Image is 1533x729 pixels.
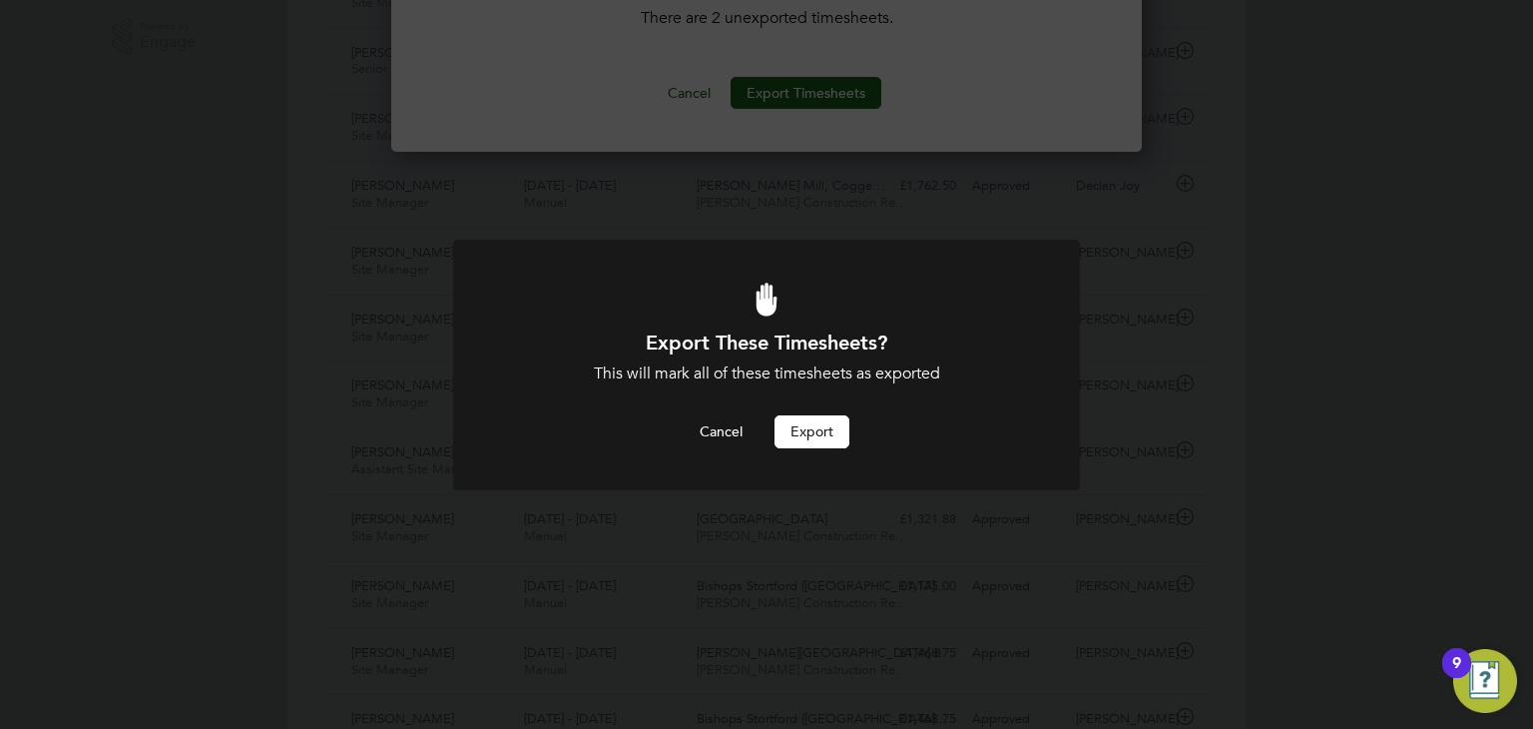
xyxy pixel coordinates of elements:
[684,415,759,447] button: Cancel
[1453,649,1517,713] button: Open Resource Center, 9 new notifications
[774,415,849,447] button: Export
[1452,663,1461,689] div: 9
[507,364,1026,384] div: This will mark all of these timesheets as exported
[507,330,1026,356] h1: Export These Timesheets?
